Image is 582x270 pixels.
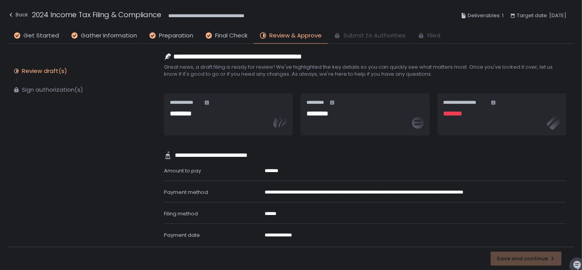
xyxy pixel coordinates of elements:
[468,11,504,20] span: Deliverables: 1
[81,31,137,40] span: Gather Information
[164,231,200,239] span: Payment date
[269,31,322,40] span: Review & Approve
[164,188,208,196] span: Payment method
[164,64,566,78] span: Great news, a draft filing is ready for review! We've highlighted the key details so you can quic...
[164,210,198,217] span: Filing method
[8,10,28,20] div: Back
[344,31,406,40] span: Submit to Authorities
[427,31,440,40] span: Filed
[32,9,161,20] h1: 2024 Income Tax Filing & Compliance
[23,31,59,40] span: Get Started
[8,9,28,22] button: Back
[215,31,247,40] span: Final Check
[517,11,566,20] span: Target date: [DATE]
[22,67,67,75] div: Review draft(s)
[164,167,201,174] span: Amount to pay
[159,31,193,40] span: Preparation
[22,86,83,94] div: Sign authorization(s)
